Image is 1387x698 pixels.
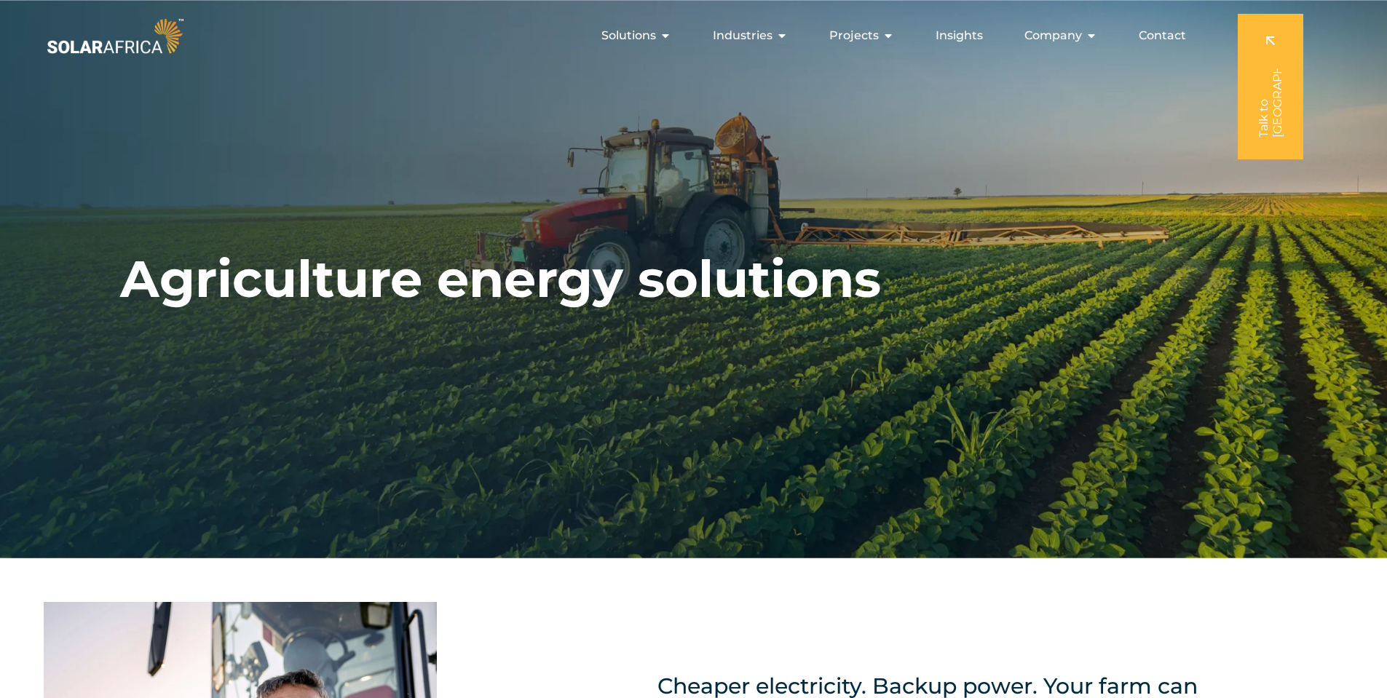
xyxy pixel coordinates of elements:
[1024,27,1082,44] span: Company
[936,27,983,44] a: Insights
[1139,27,1186,44] a: Contact
[186,21,1198,50] div: Menu Toggle
[713,27,772,44] span: Industries
[829,27,879,44] span: Projects
[186,21,1198,50] nav: Menu
[601,27,656,44] span: Solutions
[120,248,881,310] h1: Agriculture energy solutions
